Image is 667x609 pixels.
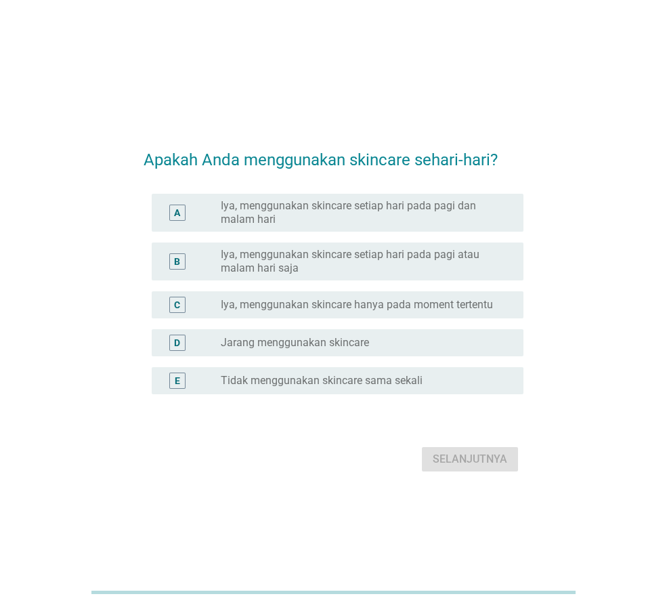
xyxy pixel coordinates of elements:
label: Iya, menggunakan skincare setiap hari pada pagi atau malam hari saja [221,248,502,275]
label: Iya, menggunakan skincare setiap hari pada pagi dan malam hari [221,199,502,226]
h2: Apakah Anda menggunakan skincare sehari-hari? [144,134,523,172]
div: B [174,254,180,268]
label: Jarang menggunakan skincare [221,336,369,350]
div: C [174,297,180,312]
div: A [174,205,180,219]
label: Tidak menggunakan skincare sama sekali [221,374,423,387]
div: E [175,373,180,387]
label: Iya, menggunakan skincare hanya pada moment tertentu [221,298,493,312]
div: D [174,335,180,350]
